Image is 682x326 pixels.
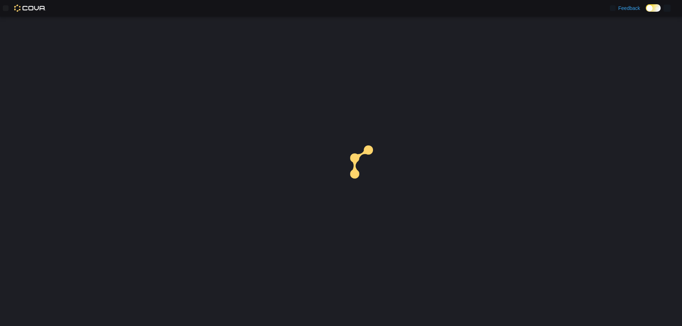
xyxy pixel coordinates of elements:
span: Feedback [618,5,640,12]
img: cova-loader [341,140,394,193]
img: Cova [14,5,46,12]
a: Feedback [607,1,643,15]
input: Dark Mode [646,4,661,12]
